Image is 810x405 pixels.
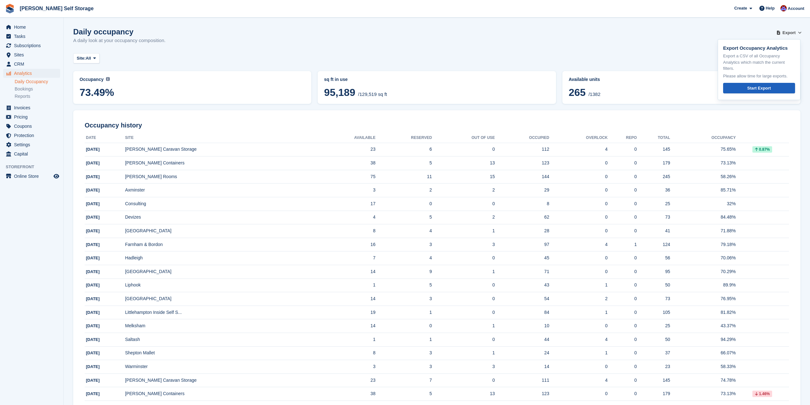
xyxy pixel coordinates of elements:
div: 4 [549,336,608,343]
td: 13 [432,156,495,170]
span: [DATE] [86,351,100,355]
td: 145 [637,143,670,156]
td: 37 [637,346,670,360]
td: 81.82% [670,306,736,319]
td: 38 [318,387,375,401]
div: 62 [495,214,549,221]
span: Coupons [14,122,52,131]
span: [DATE] [86,310,100,315]
div: 0 [549,160,608,166]
div: 0 [549,187,608,193]
td: 8 [318,224,375,238]
div: 10 [495,322,549,329]
td: 13 [432,387,495,401]
td: 6 [376,143,432,156]
span: [DATE] [86,228,100,233]
a: Start Export [723,83,795,93]
th: Out of Use [432,133,495,143]
div: 123 [495,160,549,166]
td: 50 [637,333,670,347]
td: 3 [376,346,432,360]
td: 14 [318,265,375,279]
td: 2 [432,184,495,197]
div: 0 [608,146,637,153]
td: 95 [637,265,670,279]
h2: Occupancy history [85,122,789,129]
span: 73.49% [80,87,305,98]
td: 89.9% [670,278,736,292]
div: 43 [495,282,549,288]
p: A daily look at your occupancy composition. [73,37,166,44]
td: 3 [376,360,432,374]
td: 11 [376,170,432,184]
span: [DATE] [86,337,100,342]
abbr: Current breakdown of %{unit} occupied [324,76,549,83]
div: 0 [608,390,637,397]
span: Subscriptions [14,41,52,50]
td: 2 [376,184,432,197]
p: Export Occupancy Analytics [723,45,795,52]
td: 73.13% [670,387,736,401]
div: 0 [549,214,608,221]
div: 0.87% [752,146,772,153]
span: [DATE] [86,188,100,192]
span: [DATE] [86,378,100,383]
div: 144 [495,173,549,180]
span: [DATE] [86,201,100,206]
td: 7 [318,251,375,265]
div: 54 [495,295,549,302]
td: [PERSON_NAME] Caravan Storage [125,373,318,387]
img: stora-icon-8386f47178a22dfd0bd8f6a31ec36ba5ce8667c1dd55bd0f319d3a0aa187defe.svg [5,4,15,13]
p: Please allow time for large exports. [723,73,795,79]
th: Date [85,133,125,143]
td: 179 [637,387,670,401]
td: 23 [637,360,670,374]
div: 29 [495,187,549,193]
td: 38 [318,156,375,170]
div: 0 [549,363,608,370]
div: 1.46% [752,391,772,397]
span: Sites [14,50,52,59]
a: menu [3,149,60,158]
div: 111 [495,377,549,384]
button: Export [778,27,800,38]
p: Export a CSV of all Occupancy Analytics which match the current filters. [723,53,795,72]
a: menu [3,103,60,112]
td: 4 [376,224,432,238]
div: 71 [495,268,549,275]
div: 8 [495,200,549,207]
td: 73.13% [670,156,736,170]
td: 84.48% [670,211,736,224]
span: Home [14,23,52,32]
td: 3 [318,360,375,374]
div: 112 [495,146,549,153]
td: 4 [318,211,375,224]
span: Available units [569,77,600,82]
td: 1 [432,319,495,333]
th: Site [125,133,318,143]
div: 0 [608,350,637,356]
td: 50 [637,278,670,292]
a: menu [3,131,60,140]
td: [GEOGRAPHIC_DATA] [125,265,318,279]
td: 0 [432,373,495,387]
td: 5 [376,278,432,292]
span: sq ft in use [324,77,348,82]
div: 0 [608,228,637,234]
a: menu [3,23,60,32]
td: 0 [376,197,432,211]
div: 0 [608,377,637,384]
td: 56 [637,251,670,265]
span: /129,519 sq ft [358,91,387,97]
span: 265 [569,87,586,98]
td: Warminster [125,360,318,374]
td: 23 [318,143,375,156]
td: [PERSON_NAME] Caravan Storage [125,143,318,156]
td: 79.18% [670,238,736,251]
span: Analytics [14,69,52,78]
div: 0 [549,322,608,329]
span: [DATE] [86,147,100,152]
td: 2 [432,211,495,224]
td: 75 [318,170,375,184]
a: menu [3,140,60,149]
